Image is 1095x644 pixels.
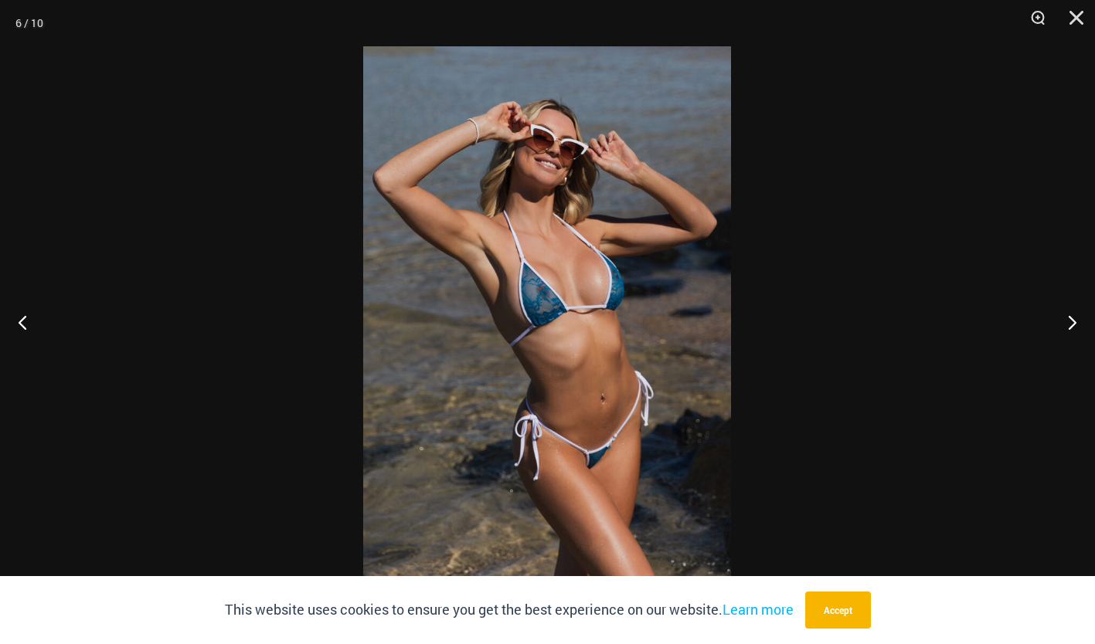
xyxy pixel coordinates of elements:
button: Next [1037,283,1095,361]
a: Learn more [723,600,794,619]
div: 6 / 10 [15,12,43,35]
img: Waves Breaking Ocean 312 Top 456 Bottom 06 [363,46,731,598]
p: This website uses cookies to ensure you get the best experience on our website. [225,598,794,622]
button: Accept [805,591,871,629]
